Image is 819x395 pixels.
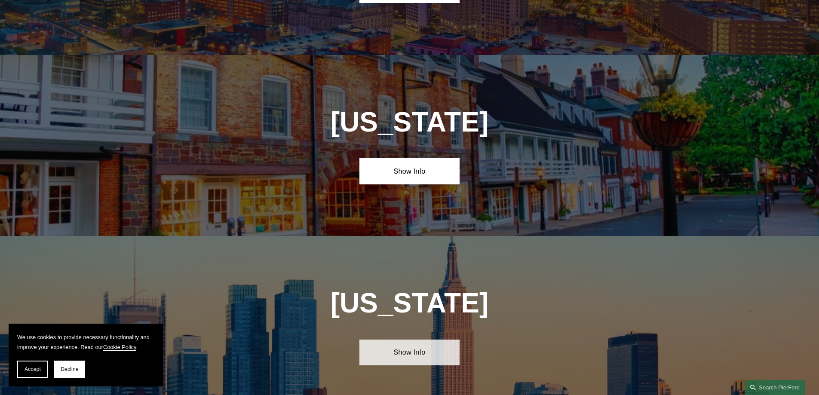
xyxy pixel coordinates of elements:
[61,366,79,372] span: Decline
[745,380,805,395] a: Search this site
[9,324,163,386] section: Cookie banner
[103,344,136,350] a: Cookie Policy
[359,158,460,184] a: Show Info
[284,107,535,138] h1: [US_STATE]
[359,340,460,365] a: Show Info
[284,288,535,319] h1: [US_STATE]
[17,361,48,378] button: Accept
[25,366,41,372] span: Accept
[54,361,85,378] button: Decline
[17,332,155,352] p: We use cookies to provide necessary functionality and improve your experience. Read our .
